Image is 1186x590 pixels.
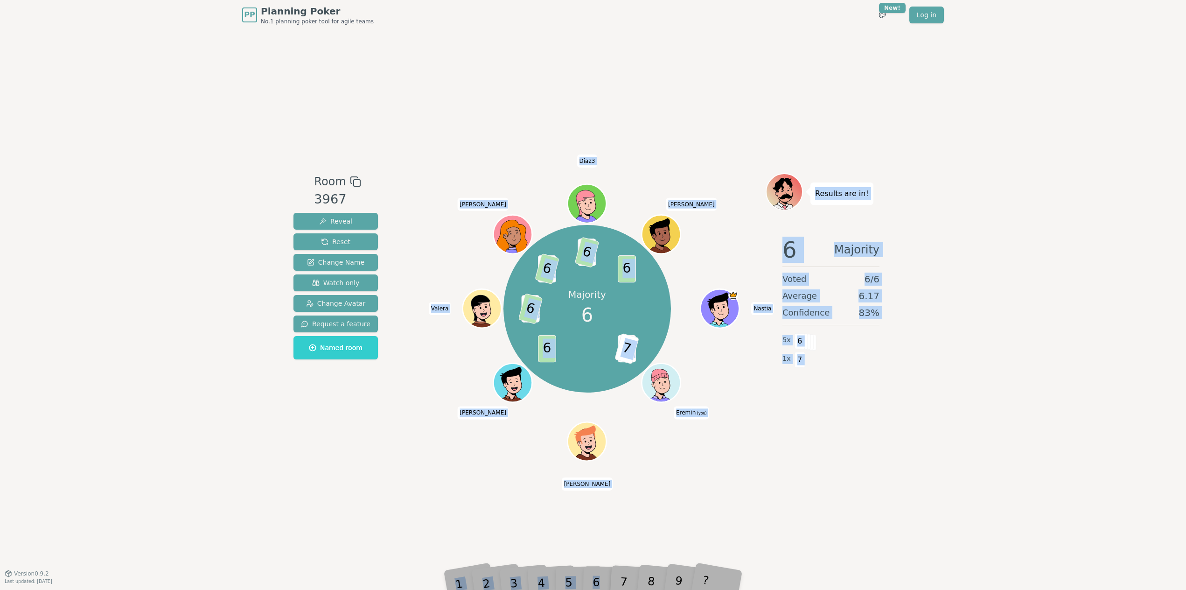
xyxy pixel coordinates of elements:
span: Click to change your name [429,302,451,315]
span: Named room [309,343,363,352]
span: Last updated: [DATE] [5,579,52,584]
span: Confidence [782,306,830,319]
span: 6 [581,301,593,329]
button: Click to change your avatar [643,365,680,401]
span: Version 0.9.2 [14,570,49,577]
span: Change Avatar [306,299,366,308]
span: Average [782,289,817,302]
p: Results are in! [815,187,869,200]
span: Room [314,173,346,190]
span: Reveal [319,217,352,226]
div: New! [879,3,906,13]
span: Click to change your name [577,155,598,168]
span: Click to change your name [666,198,717,211]
button: Change Avatar [293,295,378,312]
span: Voted [782,273,807,286]
button: Reset [293,233,378,250]
button: Reveal [293,213,378,230]
span: 1 x [782,354,791,364]
button: Request a feature [293,316,378,332]
span: 6 [535,253,560,285]
span: No.1 planning poker tool for agile teams [261,18,374,25]
button: Version0.9.2 [5,570,49,577]
span: 6 [518,293,543,324]
div: 3967 [314,190,361,209]
span: Click to change your name [562,478,613,491]
span: 6 [795,333,805,349]
span: 6 [782,239,797,261]
span: 83 % [859,306,879,319]
button: Named room [293,336,378,359]
span: Click to change your name [751,302,774,315]
a: Log in [909,7,944,23]
span: Request a feature [301,319,370,329]
span: 7 [795,352,805,368]
button: New! [874,7,891,23]
span: 6 [575,237,600,268]
span: 7 [615,333,640,365]
span: (you) [696,412,707,416]
span: Click to change your name [674,407,709,420]
p: Majority [568,288,606,301]
span: 5 x [782,335,791,345]
span: Planning Poker [261,5,374,18]
button: Watch only [293,274,378,291]
span: Majority [834,239,879,261]
span: PP [244,9,255,21]
span: Reset [321,237,350,246]
span: Click to change your name [457,198,509,211]
a: PPPlanning PokerNo.1 planning poker tool for agile teams [242,5,374,25]
span: 6.17 [858,289,879,302]
button: Change Name [293,254,378,271]
span: 6 / 6 [865,273,879,286]
span: Change Name [307,258,364,267]
span: 6 [538,335,556,363]
span: Click to change your name [457,407,509,420]
span: 6 [618,255,636,283]
span: Nastia is the host [729,290,739,300]
span: Watch only [312,278,360,288]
